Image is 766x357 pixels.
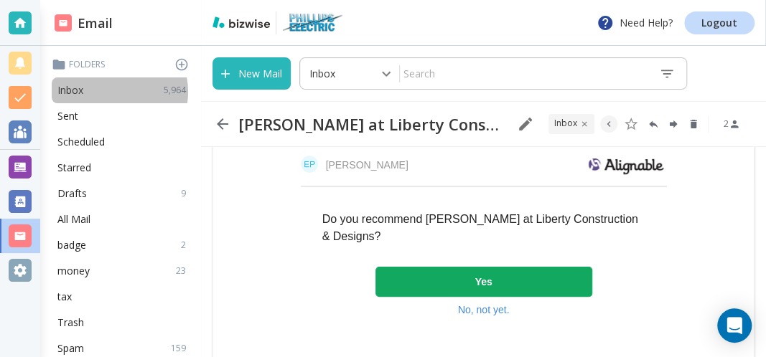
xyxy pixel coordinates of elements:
p: 9 [181,187,192,200]
p: 23 [176,265,192,277]
button: Delete [685,115,702,133]
p: 159 [171,342,192,355]
p: Scheduled [57,135,105,149]
div: Open Intercom Messenger [717,308,752,343]
input: Search [400,61,648,86]
div: Trash [52,310,195,335]
p: Drafts [57,186,87,201]
div: Inbox5,964 [52,77,195,103]
p: Need Help? [597,14,673,32]
p: 5,964 [164,84,192,97]
img: Phillips Electric [282,11,344,34]
p: badge [57,238,86,252]
p: 2 [181,239,192,252]
h2: Email [55,14,113,33]
button: Forward [665,115,682,133]
button: New Mail [212,57,291,90]
p: Starred [57,161,91,175]
div: badge2 [52,232,195,258]
div: tax [52,284,195,310]
div: Starred [52,155,195,181]
div: money23 [52,258,195,284]
a: Logout [684,11,755,34]
p: Folders [52,57,195,72]
p: Inbox [57,83,83,97]
p: Sent [57,109,78,123]
p: All Mail [57,212,90,227]
img: bizwise [212,16,270,28]
p: tax [57,290,72,304]
div: Drafts9 [52,181,195,206]
p: Trash [57,315,84,330]
div: Scheduled [52,129,195,155]
h2: [PERSON_NAME] at Liberty Construction & Designs [238,114,505,134]
p: Logout [701,18,737,28]
div: All Mail [52,206,195,232]
button: Reply [645,115,662,133]
div: Sent [52,103,195,129]
button: See Participants [714,107,749,141]
p: Spam [57,341,84,356]
p: money [57,264,90,278]
img: DashboardSidebarEmail.svg [55,14,72,32]
p: Inbox [309,67,335,81]
p: INBOX [554,117,577,131]
p: 2 [724,118,729,130]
